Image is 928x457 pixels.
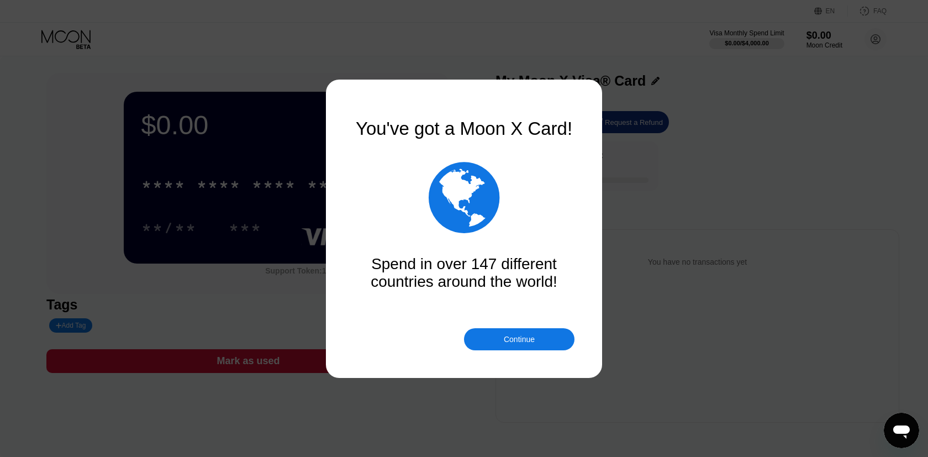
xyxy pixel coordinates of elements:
[354,118,574,139] div: You've got a Moon X Card!
[354,255,574,291] div: Spend in over 147 different countries around the world!
[429,156,500,239] div: 
[884,413,919,448] iframe: Button to launch messaging window
[464,328,574,350] div: Continue
[504,335,535,344] div: Continue
[354,156,574,239] div: 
